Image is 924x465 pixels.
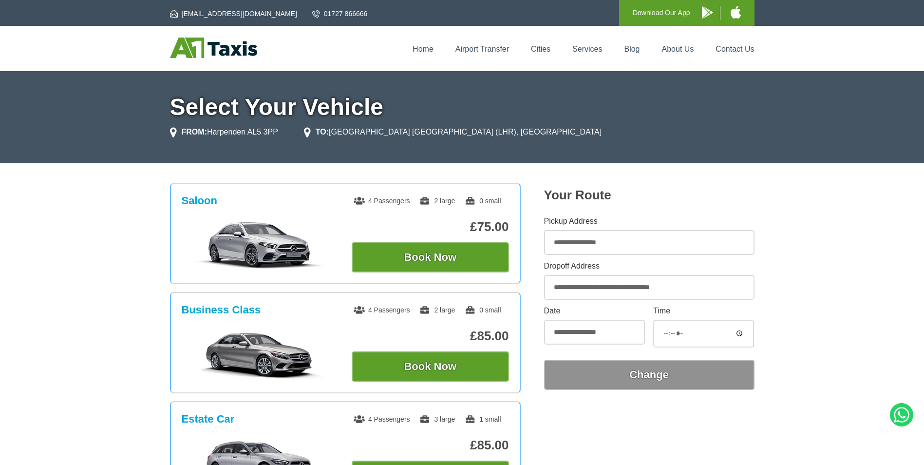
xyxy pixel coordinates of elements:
strong: TO: [316,128,329,136]
span: 4 Passengers [354,197,410,205]
a: Services [572,45,602,53]
h1: Select Your Vehicle [170,96,754,119]
span: 0 small [465,197,501,205]
li: [GEOGRAPHIC_DATA] [GEOGRAPHIC_DATA] (LHR), [GEOGRAPHIC_DATA] [304,126,602,138]
span: 1 small [465,415,501,423]
img: A1 Taxis iPhone App [731,6,741,19]
h3: Saloon [182,194,217,207]
span: 2 large [419,306,455,314]
p: £85.00 [352,329,509,344]
button: Book Now [352,351,509,382]
button: Book Now [352,242,509,272]
a: Home [413,45,434,53]
img: Business Class [187,330,333,379]
p: Download Our App [633,7,690,19]
a: [EMAIL_ADDRESS][DOMAIN_NAME] [170,9,297,19]
a: Blog [624,45,640,53]
span: 0 small [465,306,501,314]
a: 01727 866666 [312,9,368,19]
p: £75.00 [352,219,509,234]
img: A1 Taxis St Albans LTD [170,38,257,58]
h3: Business Class [182,304,261,316]
label: Date [544,307,645,315]
img: A1 Taxis Android App [702,6,713,19]
p: £85.00 [352,438,509,453]
a: Contact Us [716,45,754,53]
label: Dropoff Address [544,262,754,270]
label: Time [653,307,754,315]
span: 4 Passengers [354,306,410,314]
button: Change [544,360,754,390]
h3: Estate Car [182,413,235,426]
strong: FROM: [182,128,207,136]
a: Cities [531,45,550,53]
span: 4 Passengers [354,415,410,423]
span: 2 large [419,197,455,205]
a: Airport Transfer [455,45,509,53]
label: Pickup Address [544,217,754,225]
span: 3 large [419,415,455,423]
h2: Your Route [544,188,754,203]
img: Saloon [187,221,333,270]
a: About Us [662,45,694,53]
li: Harpenden AL5 3PP [170,126,278,138]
